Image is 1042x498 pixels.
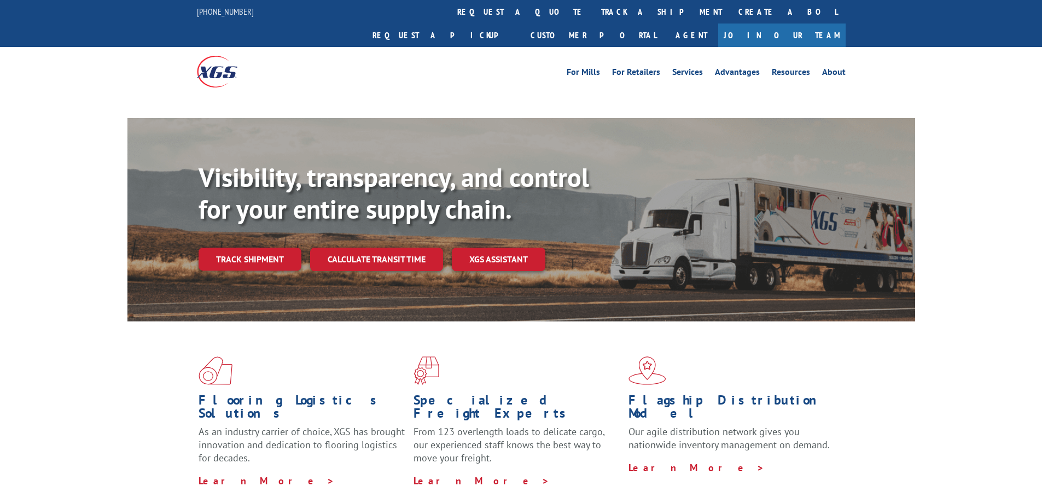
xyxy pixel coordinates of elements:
[665,24,718,47] a: Agent
[197,6,254,17] a: [PHONE_NUMBER]
[452,248,545,271] a: XGS ASSISTANT
[199,425,405,464] span: As an industry carrier of choice, XGS has brought innovation and dedication to flooring logistics...
[522,24,665,47] a: Customer Portal
[199,248,301,271] a: Track shipment
[672,68,703,80] a: Services
[628,461,765,474] a: Learn More >
[199,394,405,425] h1: Flooring Logistics Solutions
[628,356,666,385] img: xgs-icon-flagship-distribution-model-red
[718,24,846,47] a: Join Our Team
[772,68,810,80] a: Resources
[612,68,660,80] a: For Retailers
[199,160,589,226] b: Visibility, transparency, and control for your entire supply chain.
[567,68,600,80] a: For Mills
[414,474,550,487] a: Learn More >
[199,474,335,487] a: Learn More >
[715,68,760,80] a: Advantages
[414,425,620,474] p: From 123 overlength loads to delicate cargo, our experienced staff knows the best way to move you...
[822,68,846,80] a: About
[628,425,830,451] span: Our agile distribution network gives you nationwide inventory management on demand.
[414,356,439,385] img: xgs-icon-focused-on-flooring-red
[199,356,232,385] img: xgs-icon-total-supply-chain-intelligence-red
[414,394,620,425] h1: Specialized Freight Experts
[364,24,522,47] a: Request a pickup
[310,248,443,271] a: Calculate transit time
[628,394,835,425] h1: Flagship Distribution Model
